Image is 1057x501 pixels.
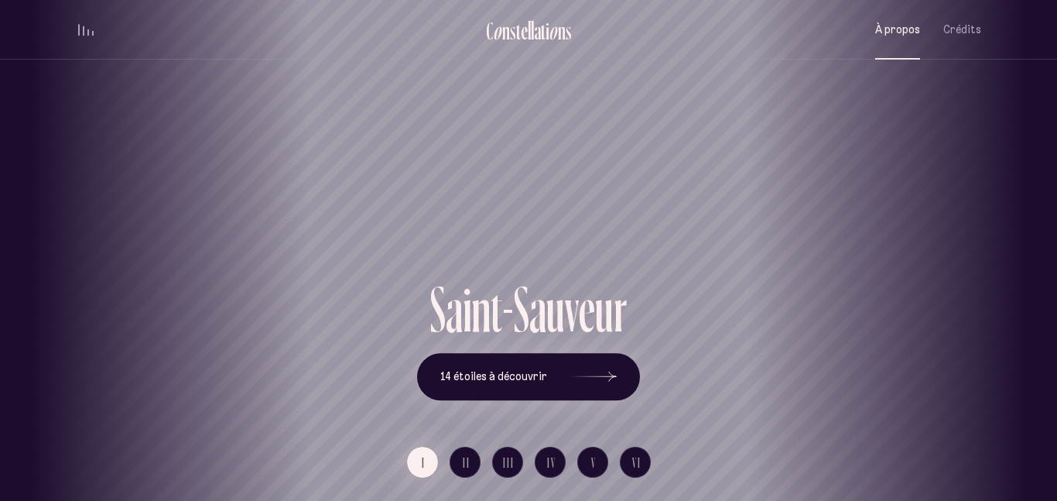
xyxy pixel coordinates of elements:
[546,277,565,341] div: u
[549,18,558,43] div: o
[463,277,471,341] div: i
[463,456,470,469] span: II
[486,18,493,43] div: C
[632,456,641,469] span: VI
[493,18,502,43] div: o
[503,456,515,469] span: III
[422,456,426,469] span: I
[577,447,608,478] button: V
[514,277,529,341] div: S
[528,18,531,43] div: l
[516,18,521,43] div: t
[450,447,481,478] button: II
[492,447,523,478] button: III
[541,18,546,43] div: t
[595,277,614,341] div: u
[566,18,572,43] div: s
[943,23,981,36] span: Crédits
[565,277,579,341] div: v
[535,447,566,478] button: IV
[875,23,920,36] span: À propos
[502,18,510,43] div: n
[502,277,514,341] div: -
[558,18,566,43] div: n
[76,22,96,38] button: volume audio
[407,447,438,478] button: I
[547,456,556,469] span: IV
[534,18,541,43] div: a
[430,277,446,341] div: S
[446,277,463,341] div: a
[620,447,651,478] button: VI
[491,277,502,341] div: t
[614,277,627,341] div: r
[471,277,491,341] div: n
[531,18,534,43] div: l
[521,18,528,43] div: e
[417,353,640,401] button: 14 étoiles à découvrir
[529,277,546,341] div: a
[591,456,597,469] span: V
[510,18,516,43] div: s
[440,370,547,383] span: 14 étoiles à découvrir
[546,18,549,43] div: i
[875,12,920,48] button: À propos
[943,12,981,48] button: Crédits
[579,277,595,341] div: e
